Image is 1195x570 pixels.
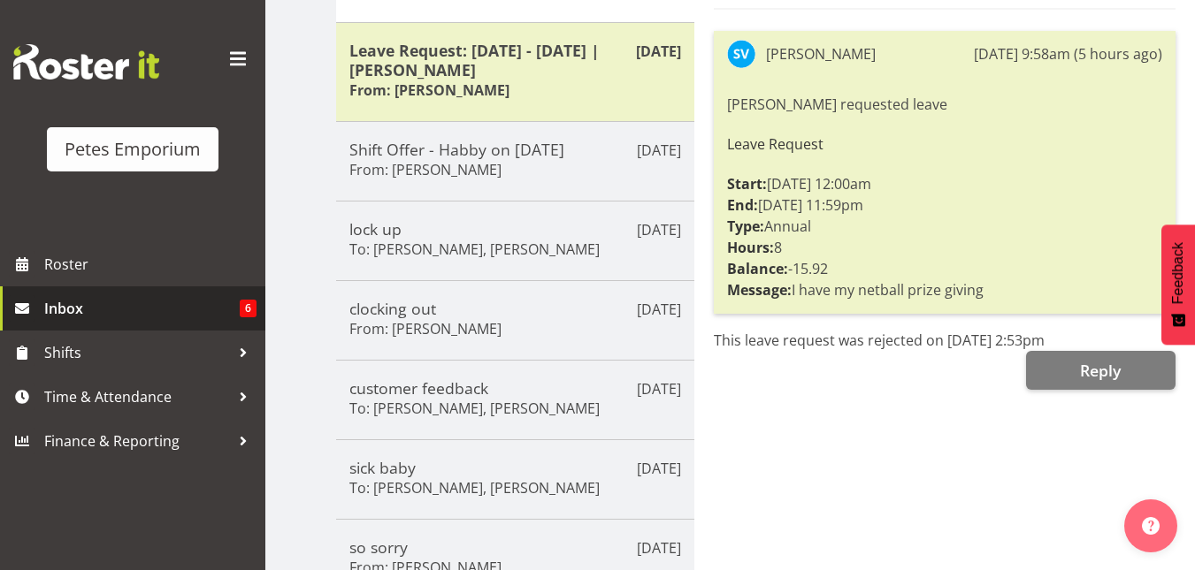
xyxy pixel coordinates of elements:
[65,136,201,163] div: Petes Emporium
[714,331,1045,350] span: This leave request was rejected on [DATE] 2:53pm
[637,219,681,240] p: [DATE]
[349,320,502,338] h6: From: [PERSON_NAME]
[637,537,681,559] p: [DATE]
[637,378,681,399] p: [DATE]
[349,219,681,239] h5: lock up
[727,40,755,68] img: sasha-vandervalk6911.jpg
[349,81,509,99] h6: From: [PERSON_NAME]
[44,295,240,322] span: Inbox
[349,140,681,159] h5: Shift Offer - Habby on [DATE]
[44,339,230,366] span: Shifts
[637,140,681,161] p: [DATE]
[349,299,681,318] h5: clocking out
[13,44,159,80] img: Rosterit website logo
[1161,224,1195,345] button: Feedback - Show survey
[44,428,230,454] span: Finance & Reporting
[44,251,257,277] span: Roster
[637,458,681,479] p: [DATE]
[1026,351,1176,390] button: Reply
[44,384,230,410] span: Time & Attendance
[636,41,681,62] p: [DATE]
[349,537,681,557] h5: so sorry
[727,174,767,194] strong: Start:
[727,195,758,215] strong: End:
[727,136,1162,152] h6: Leave Request
[727,238,774,257] strong: Hours:
[727,89,1162,305] div: [PERSON_NAME] requested leave [DATE] 12:00am [DATE] 11:59pm Annual 8 -15.92 I have my netball pri...
[766,43,876,65] div: [PERSON_NAME]
[349,479,600,497] h6: To: [PERSON_NAME], [PERSON_NAME]
[727,259,788,278] strong: Balance:
[349,378,681,398] h5: customer feedback
[349,458,681,477] h5: sick baby
[349,399,600,417] h6: To: [PERSON_NAME], [PERSON_NAME]
[1170,242,1186,304] span: Feedback
[240,300,257,317] span: 6
[349,41,681,80] h5: Leave Request: [DATE] - [DATE] | [PERSON_NAME]
[727,280,792,300] strong: Message:
[727,217,764,236] strong: Type:
[1142,517,1160,535] img: help-xxl-2.png
[637,299,681,320] p: [DATE]
[349,240,600,258] h6: To: [PERSON_NAME], [PERSON_NAME]
[974,43,1162,65] div: [DATE] 9:58am (5 hours ago)
[349,161,502,179] h6: From: [PERSON_NAME]
[1080,360,1121,381] span: Reply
